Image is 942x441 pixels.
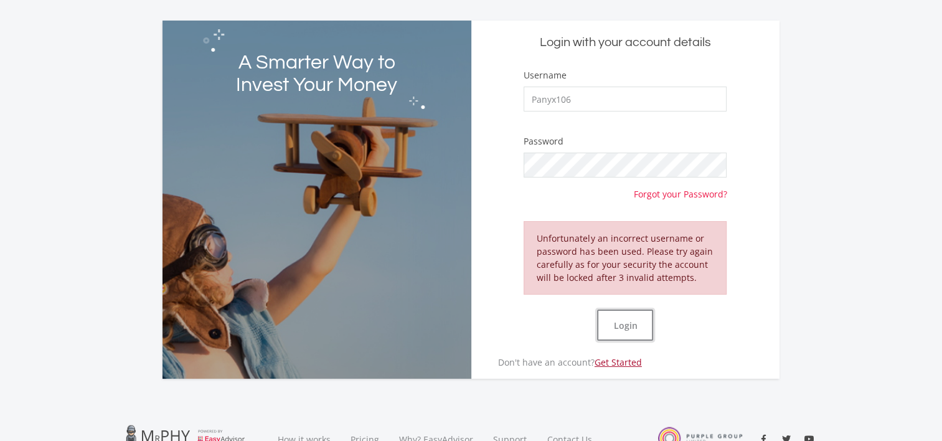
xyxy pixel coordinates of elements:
p: Don't have an account? [471,356,642,369]
a: Forgot your Password? [633,178,727,201]
label: Password [524,135,563,148]
a: Get Started [595,356,642,368]
h5: Login with your account details [481,34,771,51]
h2: A Smarter Way to Invest Your Money [224,52,410,97]
button: Login [597,310,653,341]
div: Unfortunately an incorrect username or password has been used. Please try again carefully as for ... [524,221,727,295]
label: Username [524,69,567,82]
